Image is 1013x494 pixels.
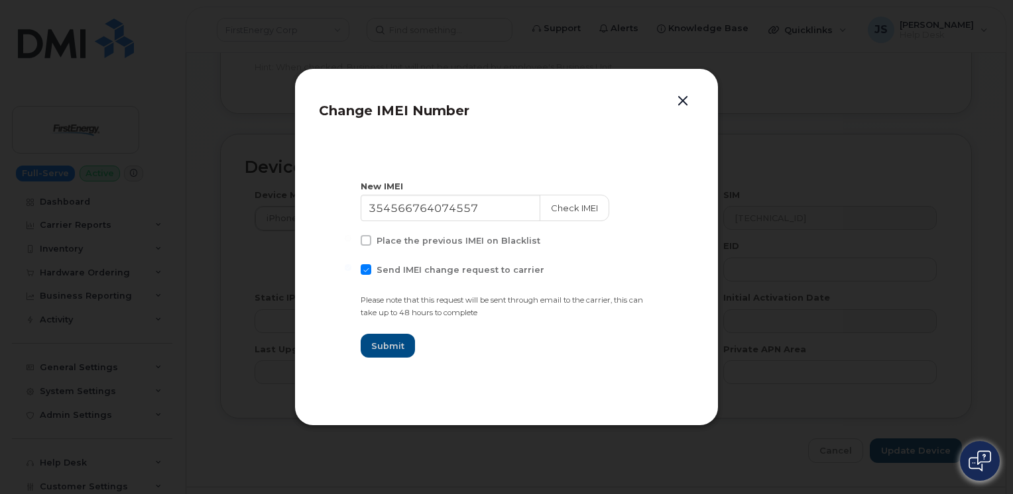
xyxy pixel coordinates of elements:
[345,235,351,242] input: Place the previous IMEI on Blacklist
[361,180,652,193] div: New IMEI
[540,195,609,221] button: Check IMEI
[969,450,991,471] img: Open chat
[345,264,351,271] input: Send IMEI change request to carrier
[361,295,643,317] small: Please note that this request will be sent through email to the carrier, this can take up to 48 h...
[377,236,540,246] span: Place the previous IMEI on Blacklist
[371,340,404,352] span: Submit
[377,265,544,275] span: Send IMEI change request to carrier
[361,334,415,358] button: Submit
[319,103,469,119] span: Change IMEI Number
